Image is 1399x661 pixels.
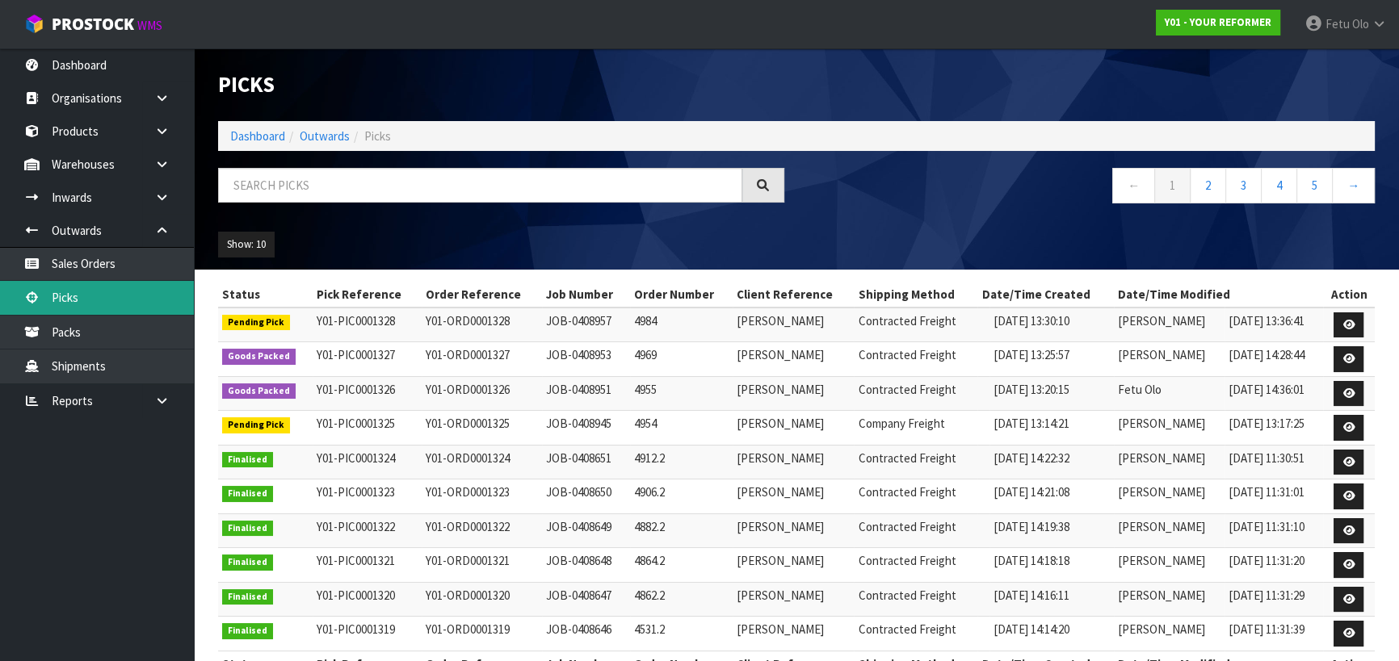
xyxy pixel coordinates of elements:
[542,342,630,377] td: JOB-0408953
[630,282,733,307] th: Order Number
[630,376,733,411] td: 4955
[733,617,855,651] td: [PERSON_NAME]
[630,411,733,446] td: 4954
[313,307,421,342] td: Y01-PIC0001328
[222,315,290,331] span: Pending Pick
[1225,411,1322,446] td: [DATE] 13:17:25
[542,617,630,651] td: JOB-0408646
[422,307,542,342] td: Y01-ORD0001328
[52,14,134,35] span: ProStock
[1225,479,1322,514] td: [DATE] 11:31:01
[1225,168,1262,203] a: 3
[313,376,421,411] td: Y01-PIC0001326
[809,168,1375,207] nav: Page navigation
[422,582,542,617] td: Y01-ORD0001320
[542,548,630,583] td: JOB-0408648
[1114,513,1225,548] td: [PERSON_NAME]
[222,554,273,571] span: Finalised
[218,282,313,307] th: Status
[222,417,290,433] span: Pending Pick
[1165,15,1271,29] strong: Y01 - YOUR REFORMER
[733,513,855,548] td: [PERSON_NAME]
[1225,445,1322,479] td: [DATE] 11:30:51
[630,479,733,514] td: 4906.2
[1114,479,1225,514] td: [PERSON_NAME]
[313,282,421,307] th: Pick Reference
[858,416,944,431] span: Company Freight
[222,452,273,468] span: Finalised
[313,582,421,617] td: Y01-PIC0001320
[733,479,855,514] td: [PERSON_NAME]
[989,548,1113,583] td: [DATE] 14:18:18
[222,349,296,365] span: Goods Packed
[1114,445,1225,479] td: [PERSON_NAME]
[422,376,542,411] td: Y01-ORD0001326
[1225,307,1322,342] td: [DATE] 13:36:41
[542,513,630,548] td: JOB-0408649
[733,307,855,342] td: [PERSON_NAME]
[630,445,733,479] td: 4912.2
[422,513,542,548] td: Y01-ORD0001322
[1114,342,1225,377] td: [PERSON_NAME]
[1114,548,1225,583] td: [PERSON_NAME]
[422,282,542,307] th: Order Reference
[858,519,956,534] span: Contracted Freight
[137,18,162,33] small: WMS
[542,307,630,342] td: JOB-0408957
[222,486,273,502] span: Finalised
[313,411,421,446] td: Y01-PIC0001325
[977,282,1113,307] th: Date/Time Created
[24,14,44,34] img: cube-alt.png
[1261,168,1297,203] a: 4
[1156,10,1280,36] a: Y01 - YOUR REFORMER
[1352,16,1369,31] span: Olo
[1114,282,1323,307] th: Date/Time Modified
[733,411,855,446] td: [PERSON_NAME]
[313,617,421,651] td: Y01-PIC0001319
[1325,16,1350,31] span: Fetu
[542,411,630,446] td: JOB-0408945
[1225,617,1322,651] td: [DATE] 11:31:39
[364,128,391,144] span: Picks
[422,479,542,514] td: Y01-ORD0001323
[733,376,855,411] td: [PERSON_NAME]
[630,617,733,651] td: 4531.2
[1190,168,1226,203] a: 2
[1114,582,1225,617] td: [PERSON_NAME]
[222,521,273,537] span: Finalised
[858,588,956,603] span: Contracted Freight
[630,548,733,583] td: 4864.2
[313,513,421,548] td: Y01-PIC0001322
[989,479,1113,514] td: [DATE] 14:21:08
[1154,168,1191,203] a: 1
[218,73,784,97] h1: Picks
[989,617,1113,651] td: [DATE] 14:14:20
[313,342,421,377] td: Y01-PIC0001327
[858,450,956,466] span: Contracted Freight
[1225,582,1322,617] td: [DATE] 11:31:29
[542,445,630,479] td: JOB-0408651
[858,313,956,328] span: Contracted Freight
[1225,376,1322,411] td: [DATE] 14:36:01
[733,282,855,307] th: Client Reference
[989,342,1113,377] td: [DATE] 13:25:57
[1323,282,1375,307] th: Action
[630,307,733,342] td: 4984
[1114,617,1225,651] td: [PERSON_NAME]
[989,307,1113,342] td: [DATE] 13:30:10
[542,479,630,514] td: JOB-0408650
[989,513,1113,548] td: [DATE] 14:19:38
[422,445,542,479] td: Y01-ORD0001324
[1112,168,1155,203] a: ←
[422,548,542,583] td: Y01-ORD0001321
[858,347,956,362] span: Contracted Freight
[218,168,742,203] input: Search picks
[733,445,855,479] td: [PERSON_NAME]
[858,484,956,500] span: Contracted Freight
[422,342,542,377] td: Y01-ORD0001327
[989,445,1113,479] td: [DATE] 14:22:32
[542,376,630,411] td: JOB-0408951
[1114,307,1225,342] td: [PERSON_NAME]
[1114,376,1225,411] td: Fetu Olo
[858,621,956,637] span: Contracted Freight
